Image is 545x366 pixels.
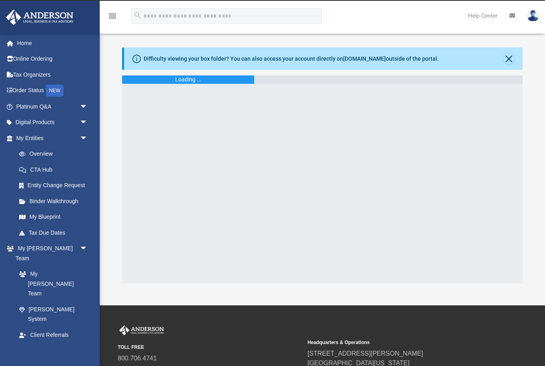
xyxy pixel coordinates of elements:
a: Entity Change Request [11,178,100,194]
a: [DOMAIN_NAME] [343,55,386,62]
span: arrow_drop_down [80,99,96,115]
a: My Blueprint [11,209,96,225]
div: NEW [46,85,63,97]
a: Binder Walkthrough [11,193,100,209]
a: My Entitiesarrow_drop_down [6,130,100,146]
small: Headquarters & Operations [308,339,492,346]
a: Order StatusNEW [6,83,100,99]
i: menu [108,11,117,21]
a: [PERSON_NAME] System [11,301,96,327]
div: Difficulty viewing your box folder? You can also access your account directly on outside of the p... [144,55,439,63]
div: Loading ... [175,75,201,84]
a: My [PERSON_NAME] Teamarrow_drop_down [6,241,96,266]
a: Platinum Q&Aarrow_drop_down [6,99,100,115]
img: Anderson Advisors Platinum Portal [4,10,76,25]
a: [STREET_ADDRESS][PERSON_NAME] [308,350,423,357]
span: arrow_drop_down [80,241,96,257]
img: User Pic [527,10,539,22]
small: TOLL FREE [118,344,302,351]
a: menu [108,15,117,21]
a: CTA Hub [11,162,100,178]
a: My [PERSON_NAME] Team [11,266,92,302]
a: Overview [11,146,100,162]
a: Tax Organizers [6,67,100,83]
button: Close [503,53,514,64]
a: Online Ordering [6,51,100,67]
i: search [133,11,142,20]
a: Client Referrals [11,327,96,343]
a: Digital Productsarrow_drop_down [6,115,100,131]
span: arrow_drop_down [80,115,96,131]
img: Anderson Advisors Platinum Portal [118,325,166,336]
a: 800.706.4741 [118,355,157,362]
a: Tax Due Dates [11,225,100,241]
a: Home [6,35,100,51]
span: arrow_drop_down [80,130,96,146]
